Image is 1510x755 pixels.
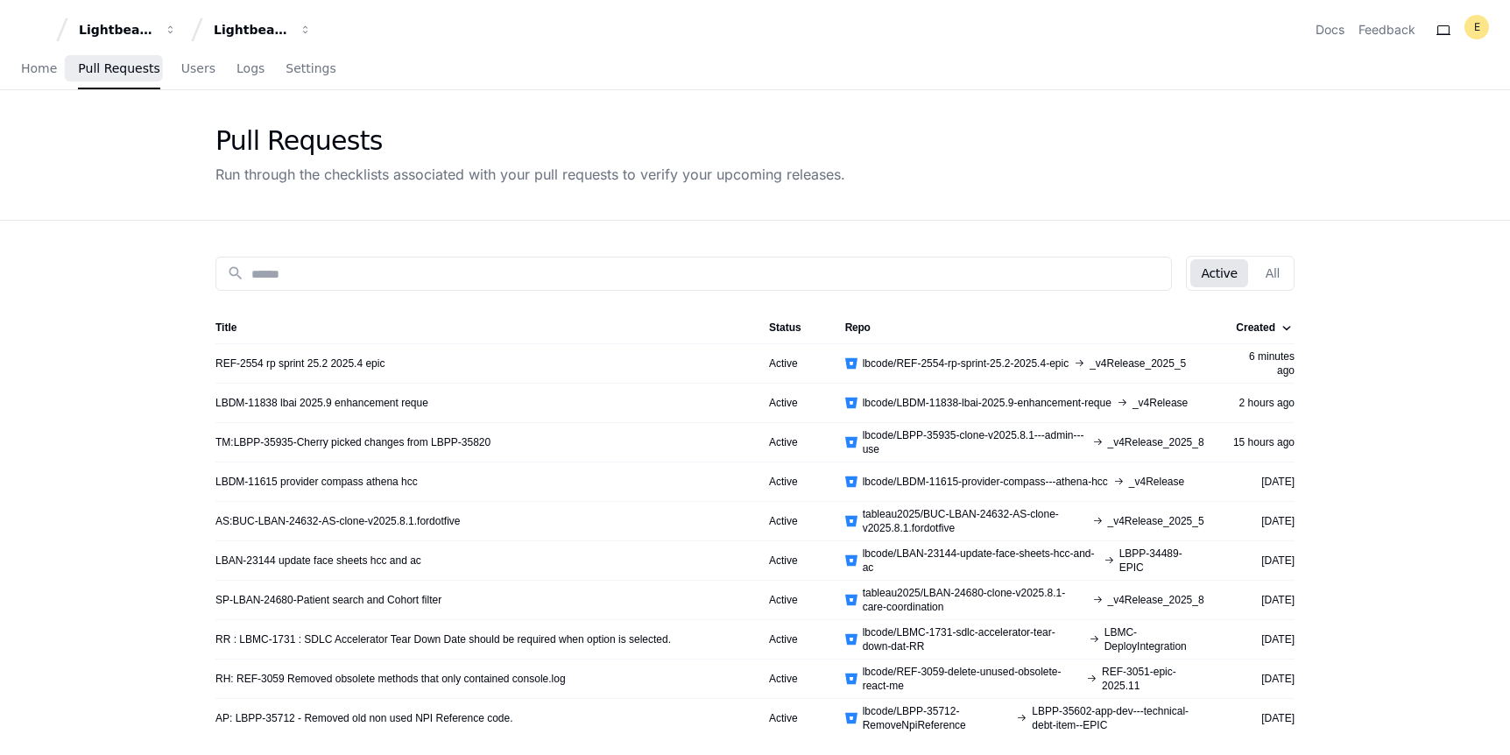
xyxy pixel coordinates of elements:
span: tableau2025/LBAN-24680-clone-v2025.8.1-care-coordination [863,586,1087,614]
span: Logs [236,63,265,74]
a: RH: REF-3059 Removed obsolete methods that only contained console.log [215,672,566,686]
div: Active [769,514,817,528]
div: Lightbeam Health Solutions [214,21,289,39]
span: LBPP-35602-app-dev---technical-debt-item--EPIC [1032,704,1203,732]
button: All [1255,259,1290,287]
div: Active [769,672,817,686]
span: Pull Requests [78,63,159,74]
div: [DATE] [1232,672,1295,686]
div: Active [769,396,817,410]
div: [DATE] [1232,554,1295,568]
div: 6 minutes ago [1232,349,1295,377]
th: Repo [831,312,1218,343]
span: _v4Release [1129,475,1184,489]
a: Pull Requests [78,49,159,89]
button: Lightbeam Health [72,14,184,46]
span: lbcode/LBAN-23144-update-face-sheets-hcc-and-ac [863,547,1098,575]
div: Active [769,711,817,725]
a: Docs [1316,21,1344,39]
span: Settings [286,63,335,74]
div: Created [1236,321,1275,335]
a: LBDM-11838 lbai 2025.9 enhancement reque [215,396,428,410]
span: LBPP-34489-EPIC [1119,547,1204,575]
button: Lightbeam Health Solutions [207,14,319,46]
div: Active [769,632,817,646]
span: Users [181,63,215,74]
div: Created [1236,321,1291,335]
div: Title [215,321,236,335]
div: Status [769,321,801,335]
span: _v4Release [1132,396,1188,410]
span: Home [21,63,57,74]
span: lbcode/LBMC-1731-sdlc-accelerator-tear-down-dat-RR [863,625,1083,653]
span: _v4Release_2025_5 [1090,356,1186,370]
span: lbcode/REF-2554-rp-sprint-25.2-2025.4-epic [863,356,1069,370]
div: [DATE] [1232,514,1295,528]
span: lbcode/LBPP-35935-clone-v2025.8.1---admin---use [863,428,1087,456]
span: lbcode/LBPP-35712-RemoveNpiReference [863,704,1012,732]
div: 2 hours ago [1232,396,1295,410]
span: _v4Release_2025_5 [1108,514,1204,528]
span: lbcode/REF-3059-delete-unused-obsolete-react-me [863,665,1081,693]
div: Run through the checklists associated with your pull requests to verify your upcoming releases. [215,164,845,185]
a: RR : LBMC-1731 : SDLC Accelerator Tear Down Date should be required when option is selected. [215,632,671,646]
div: [DATE] [1232,593,1295,607]
div: Active [769,554,817,568]
span: _v4Release_2025_8 [1108,593,1204,607]
span: lbcode/LBDM-11838-lbai-2025.9-enhancement-reque [863,396,1111,410]
div: Pull Requests [215,125,845,157]
span: lbcode/LBDM-11615-provider-compass---athena-hcc [863,475,1108,489]
a: REF-2554 rp sprint 25.2 2025.4 epic [215,356,385,370]
div: [DATE] [1232,632,1295,646]
button: Feedback [1358,21,1415,39]
span: LBMC-DeployIntegration [1104,625,1204,653]
div: Active [769,435,817,449]
h1: E [1474,20,1480,34]
div: Status [769,321,817,335]
div: Active [769,475,817,489]
a: Logs [236,49,265,89]
a: AS:BUC-LBAN-24632-AS-clone-v2025.8.1.fordotfive [215,514,460,528]
div: Active [769,593,817,607]
span: _v4Release_2025_8 [1108,435,1204,449]
a: TM:LBPP-35935-Cherry picked changes from LBPP-35820 [215,435,490,449]
span: REF-3051-epic-2025.11 [1102,665,1204,693]
a: AP: LBPP-35712 - Removed old non used NPI Reference code. [215,711,513,725]
a: Users [181,49,215,89]
a: LBDM-11615 provider compass athena hcc [215,475,418,489]
div: 15 hours ago [1232,435,1295,449]
button: E [1464,15,1489,39]
div: Active [769,356,817,370]
div: [DATE] [1232,711,1295,725]
a: Settings [286,49,335,89]
div: [DATE] [1232,475,1295,489]
a: SP-LBAN-24680-Patient search and Cohort filter [215,593,441,607]
div: Lightbeam Health [79,21,154,39]
span: tableau2025/BUC-LBAN-24632-AS-clone-v2025.8.1.fordotfive [863,507,1087,535]
a: Home [21,49,57,89]
div: Title [215,321,741,335]
mat-icon: search [227,265,244,282]
a: LBAN-23144 update face sheets hcc and ac [215,554,421,568]
button: Active [1190,259,1247,287]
